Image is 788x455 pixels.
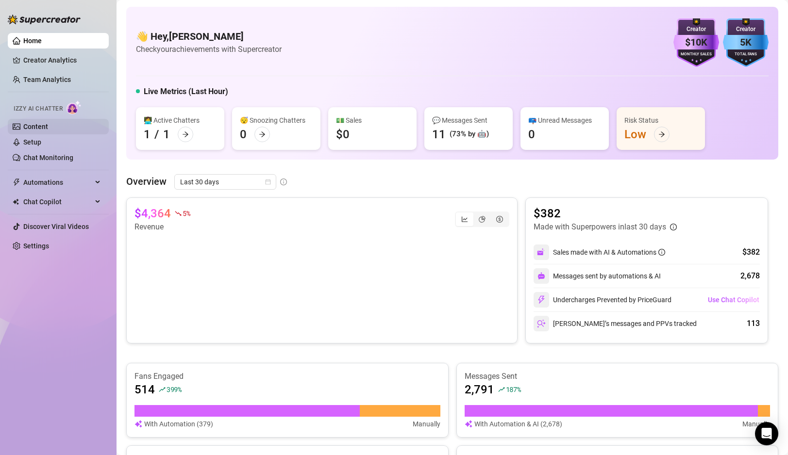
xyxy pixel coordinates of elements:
[13,179,20,186] span: thunderbolt
[13,198,19,205] img: Chat Copilot
[136,43,282,55] article: Check your achievements with Supercreator
[167,385,182,394] span: 399 %
[534,206,677,221] article: $382
[23,138,41,146] a: Setup
[723,18,769,67] img: blue-badge-DgoSNQY1.svg
[742,419,770,429] article: Manually
[479,216,486,223] span: pie-chart
[534,292,671,308] div: Undercharges Prevented by PriceGuard
[747,318,760,329] div: 113
[673,35,719,50] div: $10K
[413,419,440,429] article: Manually
[474,419,562,429] article: With Automation & AI (2,678)
[723,51,769,58] div: Total Fans
[461,216,468,223] span: line-chart
[742,246,760,258] div: $382
[265,179,271,185] span: calendar
[23,37,42,45] a: Home
[496,216,503,223] span: dollar-circle
[658,249,665,256] span: info-circle
[134,419,142,429] img: svg%3e
[723,25,769,34] div: Creator
[180,175,270,189] span: Last 30 days
[8,15,81,24] img: logo-BBDzfeDw.svg
[432,127,446,142] div: 11
[240,115,313,126] div: 😴 Snoozing Chatters
[432,115,505,126] div: 💬 Messages Sent
[673,25,719,34] div: Creator
[144,86,228,97] h5: Live Metrics (Last Hour)
[755,422,778,445] div: Open Intercom Messenger
[658,131,665,138] span: arrow-right
[23,194,92,210] span: Chat Copilot
[537,295,546,304] img: svg%3e
[240,127,247,142] div: 0
[134,382,155,397] article: 514
[553,247,665,258] div: Sales made with AI & Automations
[336,127,350,142] div: $0
[67,100,82,114] img: AI Chatter
[23,154,73,162] a: Chat Monitoring
[23,76,71,83] a: Team Analytics
[450,129,489,140] div: (73% by 🤖)
[708,296,759,304] span: Use Chat Copilot
[14,104,63,114] span: Izzy AI Chatter
[23,123,48,130] a: Content
[537,248,546,257] img: svg%3e
[182,131,189,138] span: arrow-right
[723,35,769,50] div: 5K
[673,51,719,58] div: Monthly Sales
[455,211,509,227] div: segmented control
[144,127,151,142] div: 1
[144,115,217,126] div: 👩‍💻 Active Chatters
[528,115,601,126] div: 📪 Unread Messages
[534,316,697,331] div: [PERSON_NAME]’s messages and PPVs tracked
[175,210,182,217] span: fall
[537,319,546,328] img: svg%3e
[528,127,535,142] div: 0
[159,386,166,393] span: rise
[23,52,101,68] a: Creator Analytics
[23,175,92,190] span: Automations
[134,371,440,382] article: Fans Engaged
[280,179,287,185] span: info-circle
[465,419,472,429] img: svg%3e
[134,221,190,233] article: Revenue
[23,223,89,230] a: Discover Viral Videos
[126,174,167,189] article: Overview
[163,127,170,142] div: 1
[336,115,409,126] div: 💵 Sales
[740,270,760,282] div: 2,678
[624,115,697,126] div: Risk Status
[144,419,213,429] article: With Automation (379)
[465,382,494,397] article: 2,791
[673,18,719,67] img: purple-badge-B9DA21FR.svg
[23,242,49,250] a: Settings
[670,224,677,230] span: info-circle
[506,385,521,394] span: 187 %
[537,272,545,280] img: svg%3e
[534,268,661,284] div: Messages sent by automations & AI
[183,209,190,218] span: 5 %
[534,221,666,233] article: Made with Superpowers in last 30 days
[465,371,771,382] article: Messages Sent
[134,206,171,221] article: $4,364
[136,30,282,43] h4: 👋 Hey, [PERSON_NAME]
[498,386,505,393] span: rise
[259,131,266,138] span: arrow-right
[707,292,760,308] button: Use Chat Copilot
